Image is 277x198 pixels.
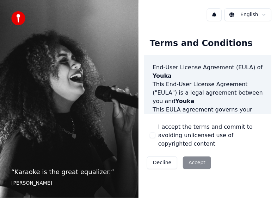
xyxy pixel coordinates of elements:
button: Decline [147,157,177,169]
p: This EULA agreement governs your acquisition and use of our software ("Software") directly from o... [153,106,263,156]
div: Terms and Conditions [144,32,258,55]
p: “ Karaoke is the great equalizer. ” [11,167,127,177]
img: youka [11,11,25,25]
label: I accept the terms and commit to avoiding unlicensed use of copyrighted content [158,123,266,148]
span: Youka [153,72,172,79]
h3: End-User License Agreement (EULA) of [153,63,263,80]
p: This End-User License Agreement ("EULA") is a legal agreement between you and [153,80,263,106]
span: Youka [176,98,195,104]
footer: [PERSON_NAME] [11,180,127,187]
